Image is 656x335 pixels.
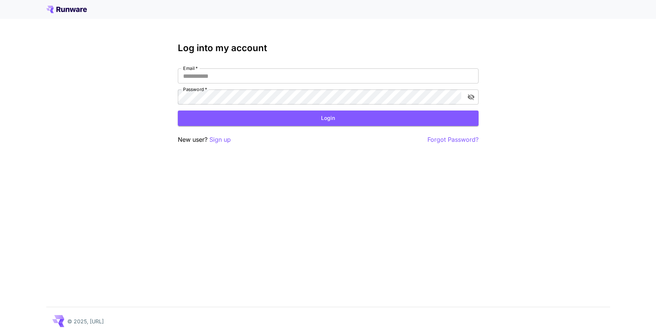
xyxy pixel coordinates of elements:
p: © 2025, [URL] [67,317,104,325]
p: New user? [178,135,231,144]
button: Forgot Password? [427,135,479,144]
label: Password [183,86,207,92]
label: Email [183,65,198,71]
button: toggle password visibility [464,90,478,104]
button: Sign up [209,135,231,144]
button: Login [178,111,479,126]
h3: Log into my account [178,43,479,53]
